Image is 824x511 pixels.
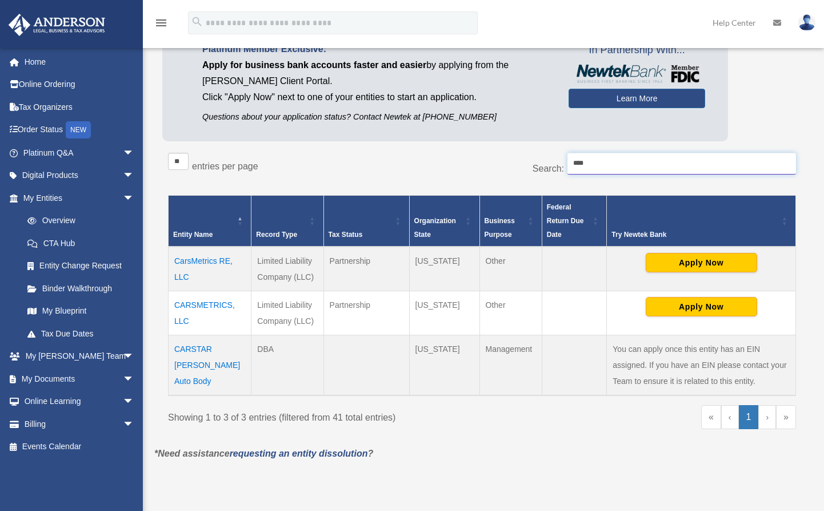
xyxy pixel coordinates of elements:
[123,141,146,165] span: arrow_drop_down
[8,50,151,73] a: Home
[251,195,323,247] th: Record Type: Activate to sort
[533,164,564,173] label: Search:
[409,335,479,395] td: [US_STATE]
[8,96,151,118] a: Tax Organizers
[169,195,251,247] th: Entity Name: Activate to invert sorting
[323,195,409,247] th: Tax Status: Activate to sort
[479,335,542,395] td: Management
[8,367,151,390] a: My Documentsarrow_drop_down
[192,161,258,171] label: entries per page
[8,345,151,368] a: My [PERSON_NAME] Teamarrow_drop_down
[8,73,151,96] a: Online Ordering
[569,41,705,60] span: In Partnership With...
[547,203,584,239] span: Federal Return Due Date
[202,60,426,70] span: Apply for business bank accounts faster and easier
[123,367,146,391] span: arrow_drop_down
[169,291,251,335] td: CARSMETRICS, LLC
[202,89,551,105] p: Click "Apply Now" next to one of your entities to start an application.
[798,14,815,31] img: User Pic
[646,253,757,272] button: Apply Now
[150,7,153,17] div: -
[574,65,699,83] img: NewtekBankLogoSM.png
[66,121,91,138] div: NEW
[611,228,778,241] div: Try Newtek Bank
[123,345,146,369] span: arrow_drop_down
[16,209,140,232] a: Overview
[323,291,409,335] td: Partnership
[230,449,368,458] a: requesting an entity dissolution
[202,57,551,89] p: by applying from the [PERSON_NAME] Client Portal.
[607,335,796,395] td: You can apply once this entity has an EIN assigned. If you have an EIN please contact your Team t...
[8,118,151,142] a: Order StatusNEW
[98,7,101,17] div: -
[5,5,14,20] img: cxLogo.svg
[414,217,456,239] span: Organization State
[154,449,373,458] em: *Need assistance ?
[37,7,48,17] div: AS
[251,291,323,335] td: Limited Liability Company (LLC)
[409,247,479,291] td: [US_STATE]
[776,405,796,429] a: Last
[646,297,757,316] button: Apply Now
[607,195,796,247] th: Try Newtek Bank : Activate to sort
[251,247,323,291] td: Limited Liability Company (LLC)
[479,291,542,335] td: Other
[721,405,739,429] a: Previous
[569,89,705,108] a: Learn More
[16,232,146,255] a: CTA Hub
[51,7,54,17] div: -
[110,7,120,17] div: BL
[5,14,109,36] img: Anderson Advisors Platinum Portal
[202,41,551,57] p: Platinum Member Exclusive:
[168,405,474,426] div: Showing 1 to 3 of 3 entries (filtered from 41 total entries)
[739,405,759,429] a: 1
[542,195,607,247] th: Federal Return Due Date: Activate to sort
[173,231,213,239] span: Entity Name
[134,7,147,17] div: RD
[16,300,146,323] a: My Blueprint
[16,277,146,300] a: Binder Walkthrough
[123,390,146,414] span: arrow_drop_down
[123,7,126,17] div: -
[8,413,151,435] a: Billingarrow_drop_down
[8,435,151,458] a: Events Calendar
[8,390,151,413] a: Online Learningarrow_drop_down
[154,20,168,30] a: menu
[123,187,146,210] span: arrow_drop_down
[154,16,168,30] i: menu
[83,7,95,17] div: DR
[409,195,479,247] th: Organization State: Activate to sort
[479,247,542,291] td: Other
[251,335,323,395] td: DBA
[8,164,151,187] a: Digital Productsarrow_drop_down
[758,405,776,429] a: Next
[123,164,146,188] span: arrow_drop_down
[323,247,409,291] td: Partnership
[8,187,146,209] a: My Entitiesarrow_drop_down
[191,15,203,28] i: search
[8,141,151,164] a: Platinum Q&Aarrow_drop_down
[256,231,297,239] span: Record Type
[409,291,479,335] td: [US_STATE]
[123,413,146,436] span: arrow_drop_down
[16,255,146,278] a: Entity Change Request
[169,335,251,395] td: CARSTAR [PERSON_NAME] Auto Body
[202,110,551,124] p: Questions about your application status? Contact Newtek at [PHONE_NUMBER]
[161,7,174,17] div: OK
[479,195,542,247] th: Business Purpose: Activate to sort
[16,322,146,345] a: Tax Due Dates
[701,405,721,429] a: First
[485,217,515,239] span: Business Purpose
[329,231,363,239] span: Tax Status
[169,247,251,291] td: CarsMetrics RE, LLC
